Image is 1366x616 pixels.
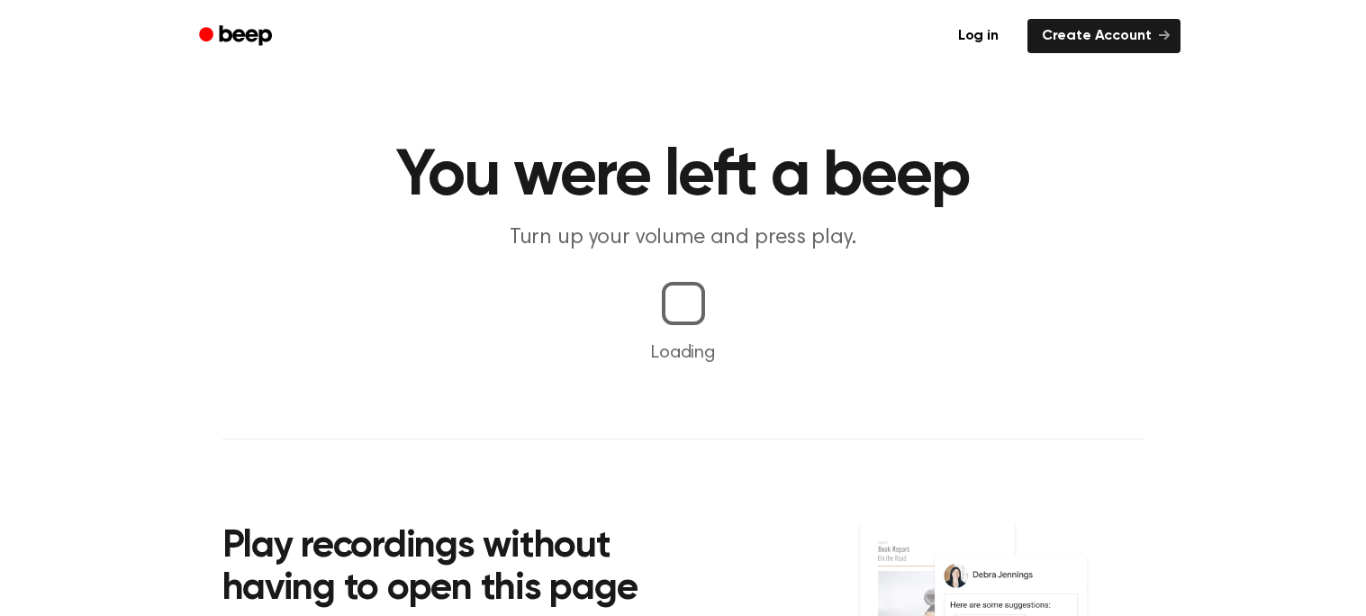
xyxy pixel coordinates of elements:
[1027,19,1181,53] a: Create Account
[222,526,708,611] h2: Play recordings without having to open this page
[222,144,1144,209] h1: You were left a beep
[186,19,288,54] a: Beep
[940,15,1017,57] a: Log in
[338,223,1029,253] p: Turn up your volume and press play.
[22,340,1344,367] p: Loading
